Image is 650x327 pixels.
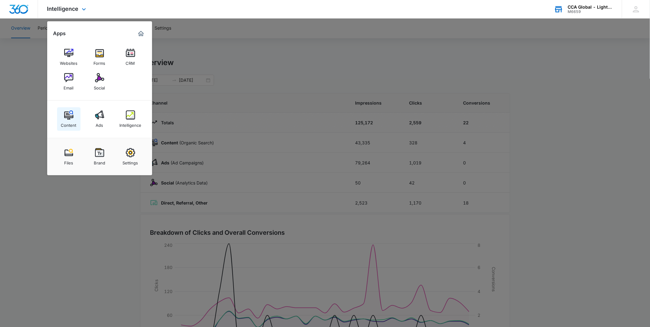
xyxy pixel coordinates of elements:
div: Forms [94,58,106,66]
div: Intelligence [119,120,141,128]
a: Email [57,70,81,93]
a: Files [57,145,81,168]
div: account name [568,5,613,10]
div: Settings [123,157,138,165]
a: Intelligence [119,107,142,131]
a: Websites [57,45,81,69]
div: Content [61,120,77,128]
span: Intelligence [47,6,79,12]
div: Social [94,82,105,90]
a: Marketing 360® Dashboard [136,29,146,39]
a: Social [88,70,111,93]
div: CRM [126,58,135,66]
div: Ads [96,120,103,128]
a: Ads [88,107,111,131]
div: Files [64,157,73,165]
a: Brand [88,145,111,168]
div: account id [568,10,613,14]
a: CRM [119,45,142,69]
div: Email [64,82,74,90]
div: Websites [60,58,77,66]
h2: Apps [53,31,66,36]
a: Settings [119,145,142,168]
a: Content [57,107,81,131]
a: Forms [88,45,111,69]
div: Brand [94,157,105,165]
